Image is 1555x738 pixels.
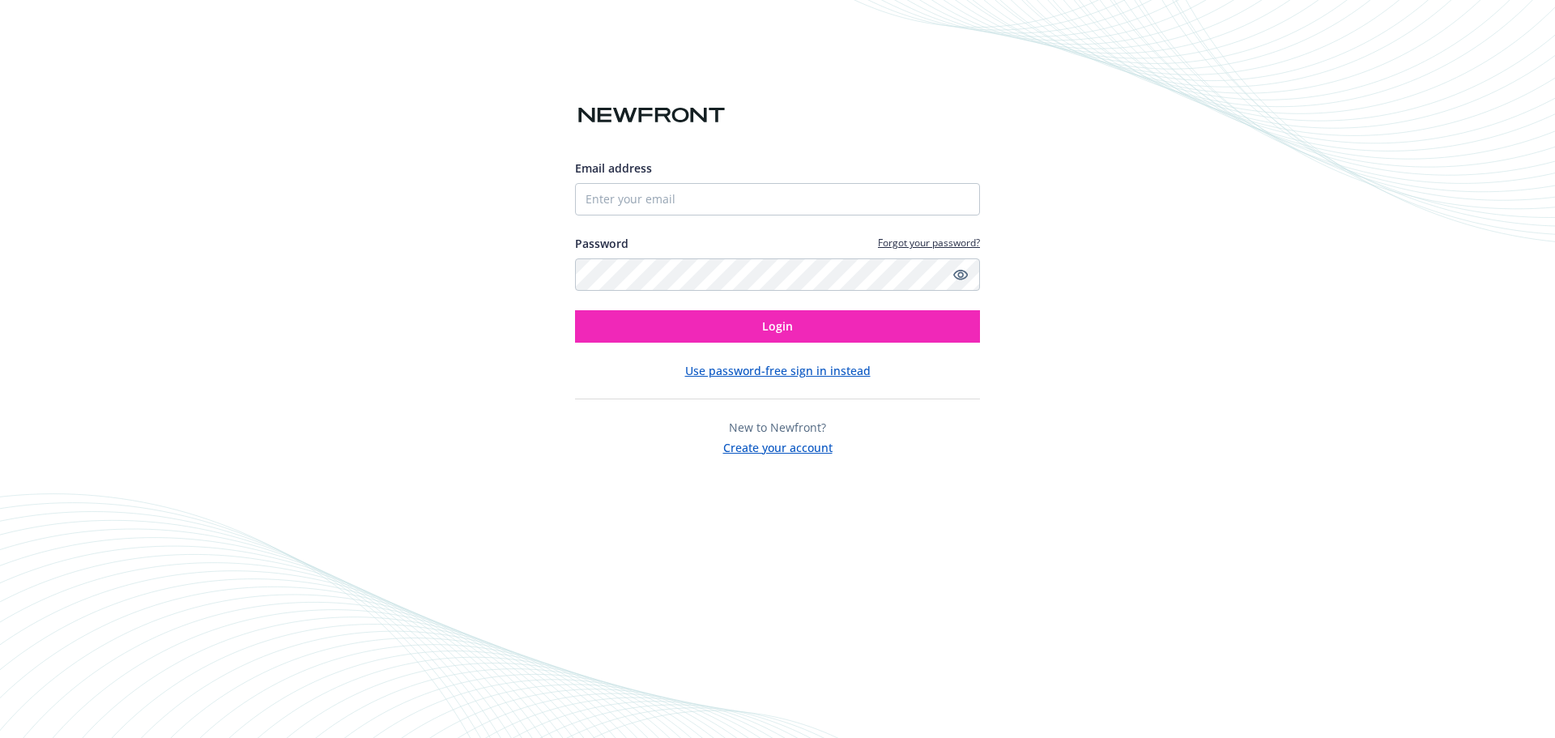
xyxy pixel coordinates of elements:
[575,235,628,252] label: Password
[575,160,652,176] span: Email address
[762,318,793,334] span: Login
[575,101,728,130] img: Newfront logo
[575,310,980,343] button: Login
[723,436,833,456] button: Create your account
[878,236,980,250] a: Forgot your password?
[685,362,871,379] button: Use password-free sign in instead
[729,420,826,435] span: New to Newfront?
[575,183,980,215] input: Enter your email
[575,258,980,291] input: Enter your password
[951,265,970,284] a: Show password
